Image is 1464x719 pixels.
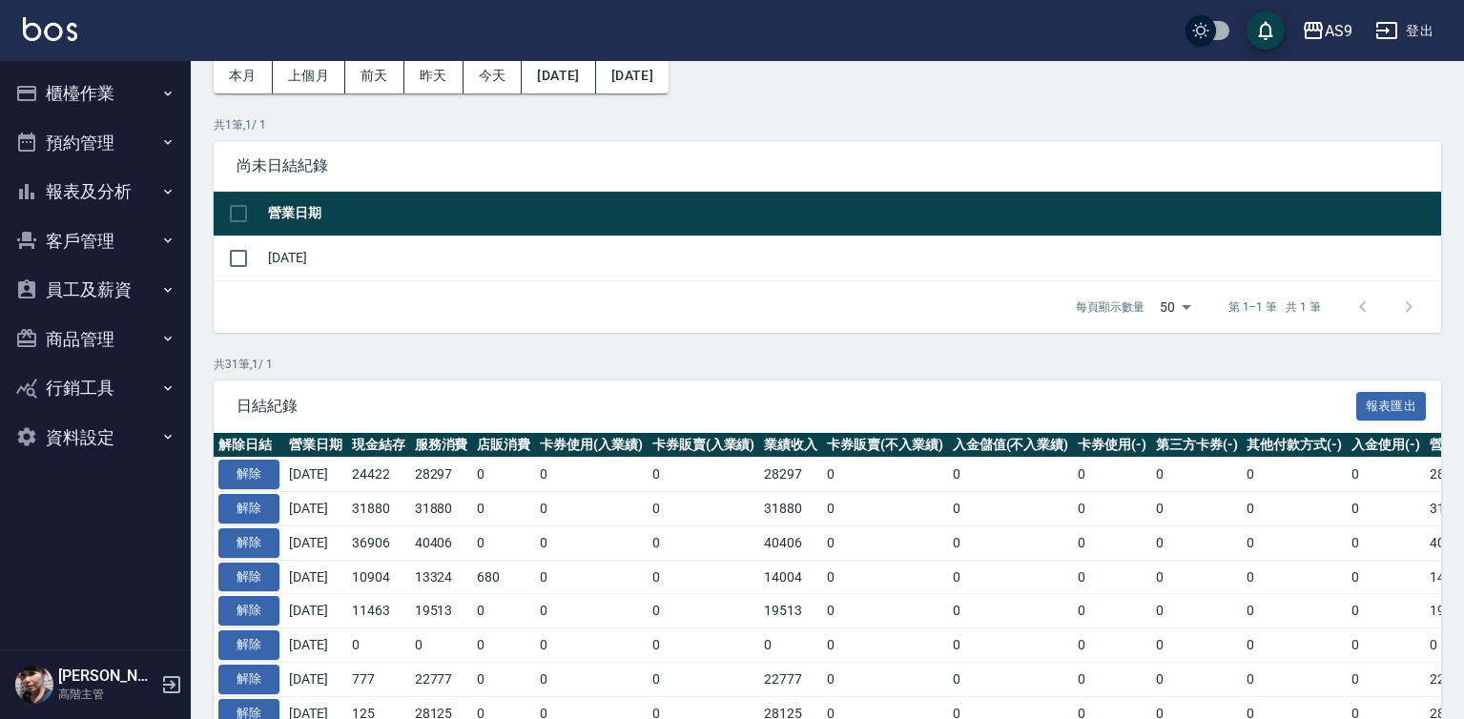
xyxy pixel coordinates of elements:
img: Logo [23,17,77,41]
td: 40406 [759,525,822,560]
td: 0 [648,628,760,663]
button: 解除 [218,460,279,489]
td: 0 [948,560,1074,594]
td: 0 [648,662,760,696]
button: 櫃檯作業 [8,69,183,118]
button: 商品管理 [8,315,183,364]
td: 0 [472,662,535,696]
button: [DATE] [522,58,595,93]
td: 0 [535,594,648,628]
button: 昨天 [404,58,464,93]
td: 0 [1073,662,1151,696]
td: 0 [1347,560,1425,594]
td: 0 [472,525,535,560]
img: Person [15,666,53,704]
td: 0 [1347,594,1425,628]
th: 店販消費 [472,433,535,458]
td: 0 [535,492,648,526]
td: 680 [472,560,535,594]
td: 0 [472,594,535,628]
td: 0 [1347,525,1425,560]
td: 28297 [759,458,822,492]
td: 0 [1242,492,1347,526]
td: 0 [1151,594,1243,628]
td: 0 [948,525,1074,560]
td: 0 [948,458,1074,492]
button: 上個月 [273,58,345,93]
p: 第 1–1 筆 共 1 筆 [1228,298,1321,316]
p: 高階主管 [58,686,155,703]
td: 0 [822,525,948,560]
button: 員工及薪資 [8,265,183,315]
td: 0 [1151,662,1243,696]
button: 登出 [1368,13,1441,49]
td: 0 [1151,560,1243,594]
td: 0 [1347,628,1425,663]
td: 0 [1073,492,1151,526]
td: 0 [1151,628,1243,663]
td: 40406 [410,525,473,560]
div: 50 [1152,281,1198,333]
td: 31880 [347,492,410,526]
th: 入金儲值(不入業績) [948,433,1074,458]
td: 0 [1151,492,1243,526]
button: 今天 [464,58,523,93]
button: AS9 [1294,11,1360,51]
button: 解除 [218,494,279,524]
button: 解除 [218,630,279,660]
th: 營業日期 [284,433,347,458]
td: 0 [535,560,648,594]
td: 0 [822,492,948,526]
th: 第三方卡券(-) [1151,433,1243,458]
span: 尚未日結紀錄 [237,156,1418,175]
button: [DATE] [596,58,669,93]
th: 卡券使用(-) [1073,433,1151,458]
th: 卡券販賣(入業績) [648,433,760,458]
td: 0 [1242,594,1347,628]
td: 0 [1151,458,1243,492]
td: [DATE] [284,594,347,628]
td: 0 [822,560,948,594]
td: [DATE] [284,628,347,663]
th: 業績收入 [759,433,822,458]
td: 22777 [410,662,473,696]
td: 22777 [759,662,822,696]
td: 0 [1073,525,1151,560]
td: 0 [535,628,648,663]
td: 0 [472,492,535,526]
td: 19513 [410,594,473,628]
td: 0 [347,628,410,663]
button: 客戶管理 [8,216,183,266]
td: 28297 [410,458,473,492]
td: 0 [1151,525,1243,560]
td: [DATE] [263,236,1441,280]
td: 31880 [410,492,473,526]
th: 卡券使用(入業績) [535,433,648,458]
th: 其他付款方式(-) [1242,433,1347,458]
td: 0 [648,594,760,628]
td: 36906 [347,525,410,560]
button: 資料設定 [8,413,183,462]
td: 0 [948,492,1074,526]
td: 14004 [759,560,822,594]
th: 入金使用(-) [1347,433,1425,458]
td: 31880 [759,492,822,526]
th: 現金結存 [347,433,410,458]
td: 0 [1073,458,1151,492]
td: 24422 [347,458,410,492]
td: 0 [1073,628,1151,663]
td: 0 [648,560,760,594]
td: 0 [1242,628,1347,663]
button: save [1247,11,1285,50]
td: 0 [648,492,760,526]
td: [DATE] [284,525,347,560]
td: 10904 [347,560,410,594]
td: 0 [535,525,648,560]
td: 13324 [410,560,473,594]
button: 報表匯出 [1356,392,1427,421]
td: 0 [648,525,760,560]
td: 0 [948,594,1074,628]
td: 0 [1242,525,1347,560]
td: [DATE] [284,458,347,492]
td: 19513 [759,594,822,628]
